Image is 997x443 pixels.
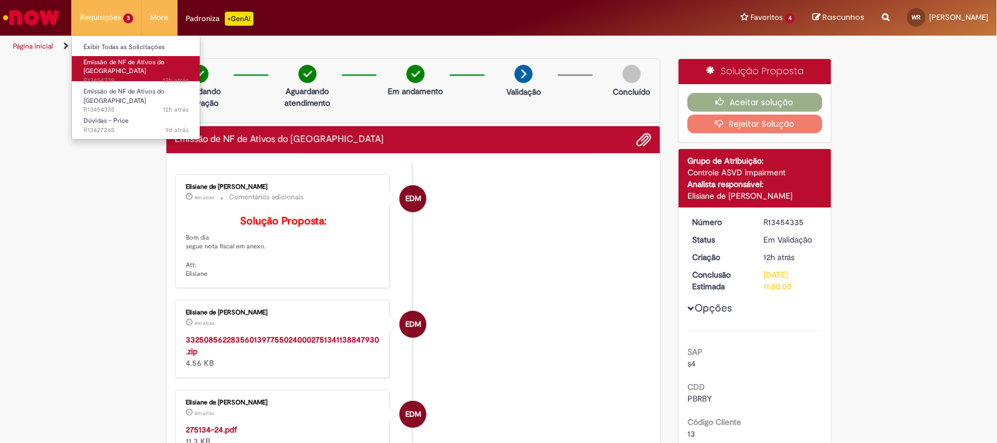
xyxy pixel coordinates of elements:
span: 4 [785,13,795,23]
b: CDD [687,382,705,392]
div: Elisiane de Moura Cardozo [400,311,426,338]
small: Comentários adicionais [230,192,304,202]
ul: Requisições [71,35,200,140]
span: Emissão de NF de Ativos do [GEOGRAPHIC_DATA] [84,87,165,105]
div: Padroniza [186,12,253,26]
span: 8m atrás [195,410,215,417]
img: check-circle-green.png [298,65,317,83]
img: img-circle-grey.png [623,65,641,83]
time: 28/08/2025 08:44:49 [195,410,215,417]
p: Concluído [613,86,650,98]
div: Elisiane de [PERSON_NAME] [186,399,381,406]
button: Rejeitar Solução [687,115,822,133]
img: ServiceNow [1,6,61,29]
button: Aceitar solução [687,93,822,112]
div: Elisiane de [PERSON_NAME] [186,309,381,316]
span: 12h atrás [163,76,189,85]
a: 275134-24.pdf [186,424,238,435]
span: 9d atrás [165,126,189,134]
div: [DATE] 11:00:00 [764,269,818,292]
time: 27/08/2025 20:57:42 [163,105,189,114]
div: R13454335 [764,216,818,228]
span: 3 [123,13,133,23]
p: Em andamento [388,85,443,97]
b: SAP [687,347,703,357]
button: Adicionar anexos [636,132,651,147]
span: Favoritos [751,12,783,23]
b: Código Cliente [687,417,741,427]
div: Grupo de Atribuição: [687,155,822,167]
span: R13454339 [84,76,189,85]
div: Elisiane de [PERSON_NAME] [186,184,381,191]
div: Elisiane de Moura Cardozo [400,185,426,212]
p: Validação [506,86,541,98]
ul: Trilhas de página [9,36,656,57]
span: s4 [687,358,696,369]
time: 28/08/2025 08:44:58 [195,194,215,201]
dt: Conclusão Estimada [683,269,755,292]
span: PBRBY [687,393,712,404]
dt: Status [683,234,755,245]
span: Requisições [80,12,121,23]
a: Aberto R13427265 : Dúvidas - Price [72,115,200,136]
span: Emissão de NF de Ativos do [GEOGRAPHIC_DATA] [84,58,165,76]
span: 13 [687,428,695,439]
span: 8m atrás [195,320,215,327]
span: WR [912,13,921,21]
div: Elisiane de [PERSON_NAME] [687,190,822,202]
span: R13427265 [84,126,189,135]
span: More [151,12,169,23]
span: 8m atrás [195,194,215,201]
dt: Número [683,216,755,228]
span: [PERSON_NAME] [929,12,988,22]
span: EDM [405,400,421,428]
a: Aberto R13454335 : Emissão de NF de Ativos do ASVD [72,85,200,110]
div: 27/08/2025 20:57:41 [764,251,818,263]
p: Aguardando atendimento [279,85,336,109]
div: Elisiane de Moura Cardozo [400,401,426,428]
p: +GenAi [225,12,253,26]
div: Solução Proposta [679,59,831,84]
time: 19/08/2025 09:43:12 [165,126,189,134]
a: Aberto R13454339 : Emissão de NF de Ativos do ASVD [72,56,200,81]
span: 12h atrás [163,105,189,114]
a: Rascunhos [812,12,864,23]
time: 27/08/2025 20:57:41 [764,252,795,262]
div: Controle ASVD Impairment [687,167,822,178]
span: EDM [405,185,421,213]
b: Solução Proposta: [240,214,326,228]
img: check-circle-green.png [407,65,425,83]
p: Bom dia segue nota fiscal em anexo. Att; Elisiane [186,216,381,279]
a: 33250856228356013977550240002751341138847930.zip [186,334,380,357]
time: 28/08/2025 08:44:50 [195,320,215,327]
span: Rascunhos [822,12,864,23]
div: Em Validação [764,234,818,245]
div: 4.56 KB [186,334,381,369]
time: 27/08/2025 21:01:25 [163,76,189,85]
dt: Criação [683,251,755,263]
img: arrow-next.png [515,65,533,83]
span: R13454335 [84,105,189,115]
h2: Emissão de NF de Ativos do ASVD Histórico de tíquete [175,134,384,145]
div: Analista responsável: [687,178,822,190]
a: Página inicial [13,41,53,51]
span: 12h atrás [764,252,795,262]
span: EDM [405,310,421,338]
a: Exibir Todas as Solicitações [72,41,200,54]
span: Dúvidas - Price [84,116,128,125]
